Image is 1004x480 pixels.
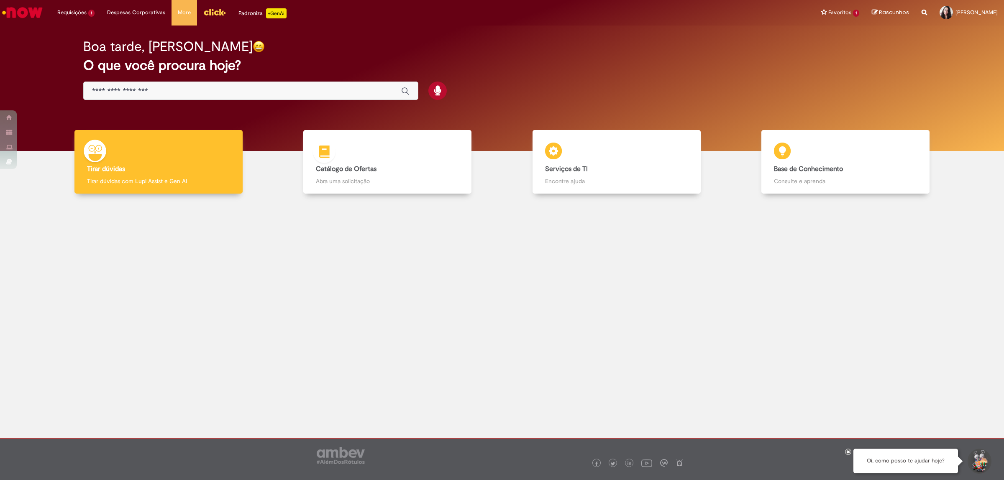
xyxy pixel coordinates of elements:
div: Padroniza [238,8,287,18]
a: Catálogo de Ofertas Abra uma solicitação [273,130,502,194]
span: Despesas Corporativas [107,8,165,17]
img: logo_footer_youtube.png [641,457,652,468]
span: More [178,8,191,17]
b: Base de Conhecimento [774,165,843,173]
img: logo_footer_linkedin.png [627,461,632,466]
img: logo_footer_ambev_rotulo_gray.png [317,447,365,464]
h2: Boa tarde, [PERSON_NAME] [83,39,253,54]
b: Tirar dúvidas [87,165,125,173]
h2: O que você procura hoje? [83,58,921,73]
p: Encontre ajuda [545,177,688,185]
b: Serviços de TI [545,165,588,173]
a: Base de Conhecimento Consulte e aprenda [731,130,960,194]
a: Serviços de TI Encontre ajuda [502,130,731,194]
img: happy-face.png [253,41,265,53]
p: Abra uma solicitação [316,177,459,185]
span: Favoritos [828,8,851,17]
img: logo_footer_workplace.png [660,459,668,467]
button: Iniciar Conversa de Suporte [966,449,991,474]
a: Rascunhos [872,9,909,17]
img: logo_footer_facebook.png [594,462,599,466]
span: Rascunhos [879,8,909,16]
span: [PERSON_NAME] [955,9,998,16]
span: Requisições [57,8,87,17]
p: Tirar dúvidas com Lupi Assist e Gen Ai [87,177,230,185]
a: Tirar dúvidas Tirar dúvidas com Lupi Assist e Gen Ai [44,130,273,194]
span: 1 [88,10,95,17]
span: 1 [853,10,859,17]
b: Catálogo de Ofertas [316,165,376,173]
img: ServiceNow [1,4,44,21]
img: click_logo_yellow_360x200.png [203,6,226,18]
p: +GenAi [266,8,287,18]
img: logo_footer_twitter.png [611,462,615,466]
div: Oi, como posso te ajudar hoje? [853,449,958,473]
p: Consulte e aprenda [774,177,917,185]
img: logo_footer_naosei.png [676,459,683,467]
